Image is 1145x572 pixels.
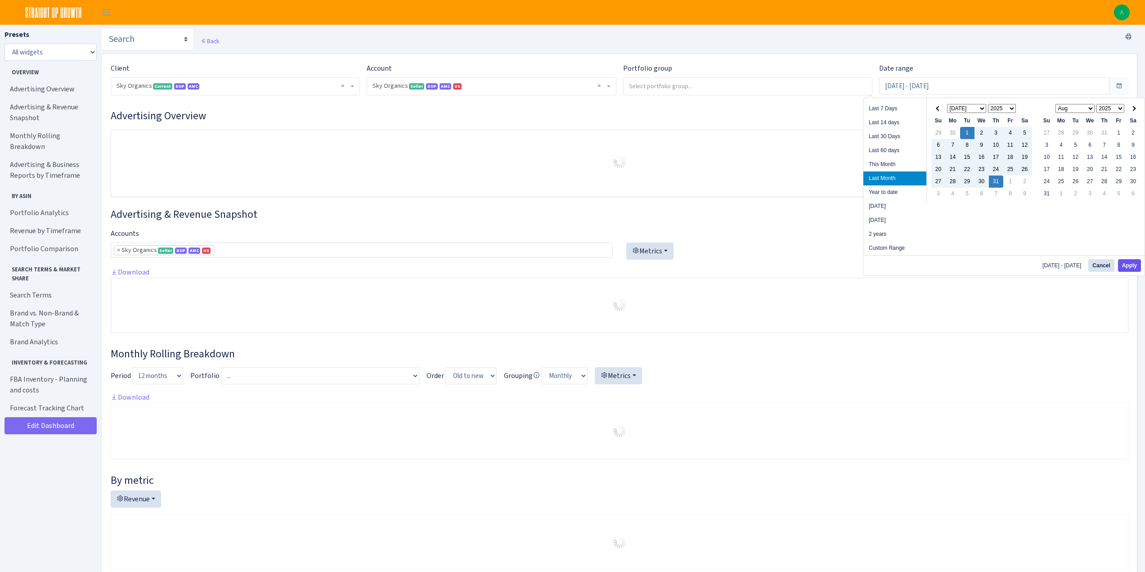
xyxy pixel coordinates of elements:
[1069,139,1083,151] td: 5
[974,163,989,176] td: 23
[4,80,94,98] a: Advertising Overview
[440,83,451,90] span: Amazon Marketing Cloud
[989,188,1003,200] td: 7
[1069,163,1083,176] td: 19
[946,139,960,151] td: 7
[426,83,438,90] span: DSP
[1083,188,1097,200] td: 3
[1112,176,1126,188] td: 29
[931,139,946,151] td: 6
[989,176,1003,188] td: 31
[4,417,97,434] a: Edit Dashboard
[974,115,989,127] th: We
[989,127,1003,139] td: 3
[111,109,1128,122] h3: Widget #1
[409,83,424,90] span: Seller
[1112,188,1126,200] td: 5
[175,248,187,254] span: DSP
[4,222,94,240] a: Revenue by Timeframe
[931,163,946,176] td: 20
[5,261,94,282] span: Search Terms & Market Share
[960,163,974,176] td: 22
[4,29,29,40] label: Presets
[111,208,1128,221] h3: Widget #2
[1083,115,1097,127] th: We
[989,139,1003,151] td: 10
[1126,163,1141,176] td: 23
[427,370,444,381] label: Order
[1040,188,1054,200] td: 31
[1112,163,1126,176] td: 22
[188,83,199,90] span: AMC
[1054,127,1069,139] td: 28
[974,139,989,151] td: 9
[1097,127,1112,139] td: 31
[1003,151,1018,163] td: 18
[1069,151,1083,163] td: 12
[111,228,139,239] label: Accounts
[5,355,94,367] span: Inventory & Forecasting
[111,78,359,95] span: Sky Organics <span class="badge badge-success">Current</span><span class="badge badge-primary">DS...
[931,127,946,139] td: 29
[1003,115,1018,127] th: Fr
[595,367,642,384] button: Metrics
[1054,163,1069,176] td: 18
[189,248,200,254] span: Amazon Marketing Cloud
[153,83,172,90] span: Current
[612,424,627,438] img: Preloader
[1003,188,1018,200] td: 8
[201,37,219,45] a: Back
[4,204,94,222] a: Portfolio Analytics
[190,370,220,381] label: Portfolio
[4,240,94,258] a: Portfolio Comparison
[1040,163,1054,176] td: 17
[1126,188,1141,200] td: 6
[111,347,1128,360] h3: Widget #38
[623,63,672,74] label: Portfolio group
[863,213,926,227] li: [DATE]
[1083,176,1097,188] td: 27
[1069,115,1083,127] th: Tu
[1126,127,1141,139] td: 2
[1018,127,1032,139] td: 5
[4,370,94,399] a: FBA Inventory - Planning and costs
[111,267,149,277] a: Download
[1114,5,1130,20] img: Angela Sun
[863,144,926,158] li: Last 60 days
[597,81,601,90] span: Remove all items
[4,333,94,351] a: Brand Analytics
[1097,176,1112,188] td: 28
[612,535,627,549] img: Preloader
[341,81,344,90] span: Remove all items
[1003,163,1018,176] td: 25
[1112,151,1126,163] td: 15
[504,370,540,381] label: Grouping
[1018,115,1032,127] th: Sa
[931,115,946,127] th: Su
[1114,5,1130,20] a: A
[863,241,926,255] li: Custom Range
[863,116,926,130] li: Last 14 days
[863,185,926,199] li: Year to date
[879,63,913,74] label: Date range
[974,176,989,188] td: 30
[1003,127,1018,139] td: 4
[946,151,960,163] td: 14
[1112,139,1126,151] td: 8
[1097,188,1112,200] td: 4
[1097,151,1112,163] td: 14
[1083,151,1097,163] td: 13
[1054,176,1069,188] td: 25
[974,151,989,163] td: 16
[931,176,946,188] td: 27
[1040,127,1054,139] td: 27
[4,304,94,333] a: Brand vs. Non-Brand & Match Type
[1097,115,1112,127] th: Th
[1018,188,1032,200] td: 9
[1083,139,1097,151] td: 6
[1083,127,1097,139] td: 30
[946,115,960,127] th: Mo
[1069,127,1083,139] td: 29
[626,243,674,260] button: Metrics
[367,78,615,95] span: Sky Organics <span class="badge badge-success">Seller</span><span class="badge badge-primary">DSP...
